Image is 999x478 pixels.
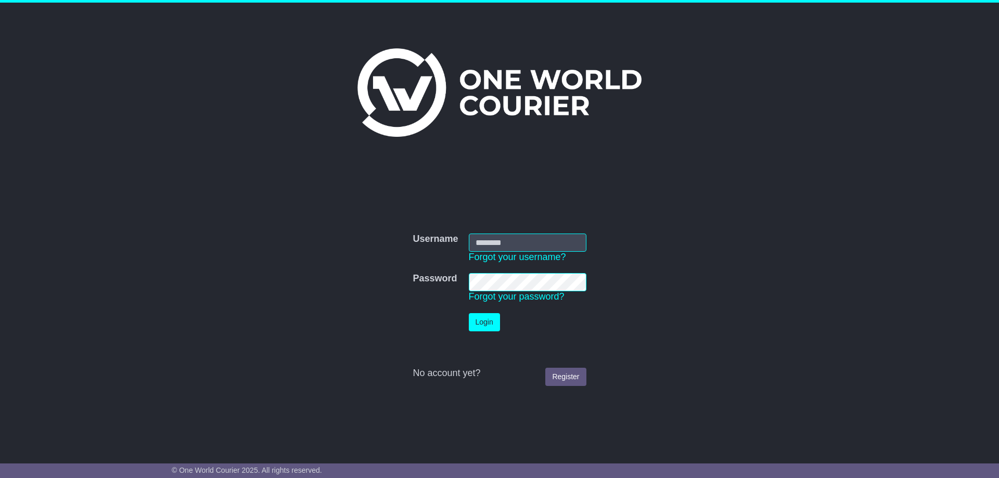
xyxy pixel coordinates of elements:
img: One World [357,48,642,137]
div: No account yet? [413,368,586,379]
label: Username [413,234,458,245]
a: Forgot your username? [469,252,566,262]
button: Login [469,313,500,331]
a: Register [545,368,586,386]
label: Password [413,273,457,285]
span: © One World Courier 2025. All rights reserved. [172,466,322,474]
a: Forgot your password? [469,291,565,302]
